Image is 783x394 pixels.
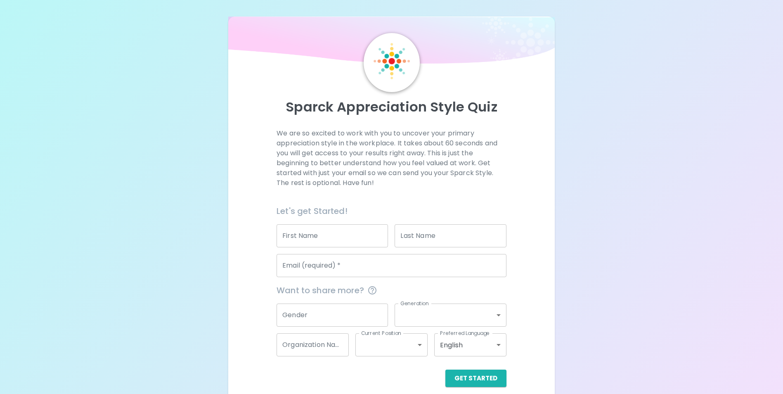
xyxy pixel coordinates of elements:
p: We are so excited to work with you to uncover your primary appreciation style in the workplace. I... [277,128,506,188]
h6: Let's get Started! [277,204,506,218]
svg: This information is completely confidential and only used for aggregated appreciation studies at ... [367,285,377,295]
div: English [434,333,506,356]
span: Want to share more? [277,284,506,297]
button: Get Started [445,370,506,387]
label: Generation [400,300,429,307]
img: wave [228,17,554,68]
p: Sparck Appreciation Style Quiz [238,99,544,115]
label: Preferred Language [440,330,490,337]
label: Current Position [361,330,401,337]
img: Sparck Logo [374,43,410,79]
